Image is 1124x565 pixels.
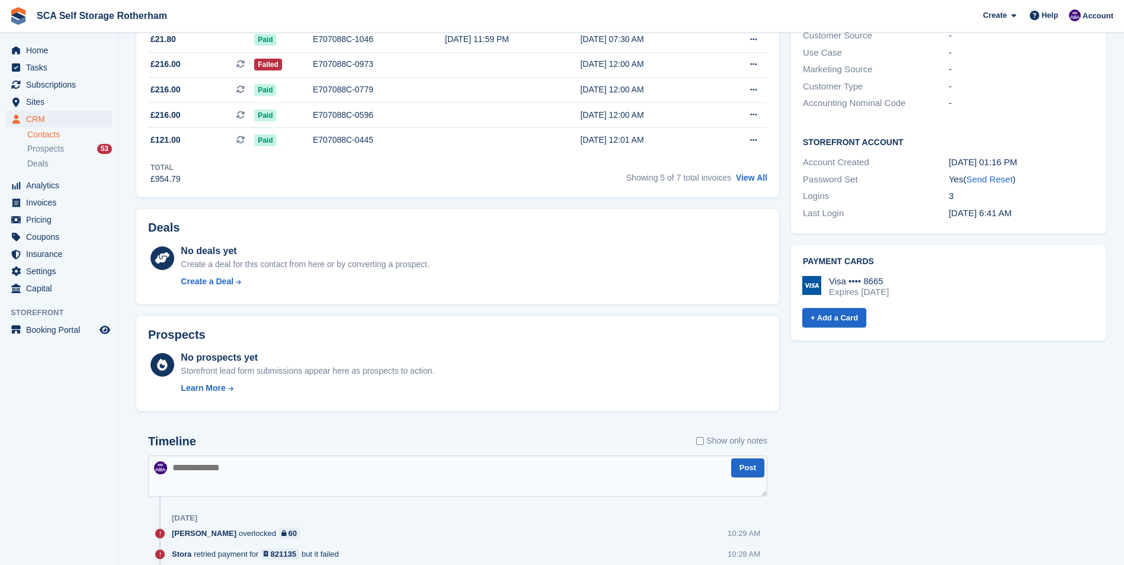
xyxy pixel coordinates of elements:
div: Logins [803,190,949,203]
span: Coupons [26,229,97,245]
div: 60 [289,528,297,539]
span: Analytics [26,177,97,194]
span: Settings [26,263,97,280]
h2: Payment cards [803,257,1094,267]
div: Visa •••• 8665 [829,276,889,287]
div: Expires [DATE] [829,287,889,297]
a: menu [6,76,112,93]
span: Prospects [27,143,64,155]
img: stora-icon-8386f47178a22dfd0bd8f6a31ec36ba5ce8667c1dd55bd0f319d3a0aa187defe.svg [9,7,27,25]
span: Paid [254,34,276,46]
button: Post [731,458,764,478]
span: Insurance [26,246,97,262]
div: Create a deal for this contact from here or by converting a prospect. [181,258,429,271]
div: Customer Type [803,80,949,94]
div: E707088C-0445 [313,134,445,146]
div: [DATE] 12:00 AM [580,109,715,121]
div: Use Case [803,46,949,60]
a: menu [6,211,112,228]
span: Booking Portal [26,322,97,338]
span: CRM [26,111,97,127]
div: [DATE] 12:01 AM [580,134,715,146]
span: Deals [27,158,49,169]
div: overlocked [172,528,306,539]
div: £954.79 [150,173,181,185]
div: E707088C-0596 [313,109,445,121]
h2: Timeline [148,435,196,448]
div: 10:28 AM [728,548,760,560]
a: Prospects 53 [27,143,112,155]
span: £121.00 [150,134,181,146]
span: Failed [254,59,282,70]
a: SCA Self Storage Rotherham [32,6,172,25]
span: Home [26,42,97,59]
div: Accounting Nominal Code [803,97,949,110]
div: Learn More [181,382,225,394]
div: Total [150,162,181,173]
div: [DATE] 07:30 AM [580,33,715,46]
div: Last Login [803,207,949,220]
a: menu [6,94,112,110]
span: £216.00 [150,109,181,121]
h2: Prospects [148,328,206,342]
div: [DATE] 12:00 AM [580,84,715,96]
div: [DATE] 01:16 PM [949,156,1094,169]
a: menu [6,59,112,76]
div: No prospects yet [181,351,434,365]
div: Marketing Source [803,63,949,76]
a: View All [736,173,767,182]
a: Preview store [98,323,112,337]
span: [PERSON_NAME] [172,528,236,539]
label: Show only notes [696,435,767,447]
span: Sites [26,94,97,110]
a: menu [6,280,112,297]
div: - [949,97,1094,110]
h2: Deals [148,221,180,235]
img: Visa Logo [802,276,821,295]
div: [DATE] 12:00 AM [580,58,715,70]
a: menu [6,177,112,194]
div: Password Set [803,173,949,187]
img: Kelly Neesham [154,461,167,474]
a: Deals [27,158,112,170]
a: 60 [278,528,300,539]
a: Contacts [27,129,112,140]
div: No deals yet [181,244,429,258]
div: - [949,63,1094,76]
time: 2025-06-08 05:41:21 UTC [949,208,1011,218]
span: Storefront [11,307,118,319]
div: - [949,80,1094,94]
span: Stora [172,548,191,560]
a: menu [6,246,112,262]
span: £21.80 [150,33,176,46]
a: menu [6,229,112,245]
span: Help [1042,9,1058,21]
div: Create a Deal [181,275,233,288]
a: Send Reset [966,174,1013,184]
span: ( ) [963,174,1016,184]
span: Paid [254,84,276,96]
span: Showing 5 of 7 total invoices [626,173,731,182]
div: E707088C-0779 [313,84,445,96]
div: E707088C-0973 [313,58,445,70]
div: Customer Source [803,29,949,43]
span: Pricing [26,211,97,228]
span: Paid [254,110,276,121]
div: 10:29 AM [728,528,760,539]
span: £216.00 [150,58,181,70]
span: Create [983,9,1007,21]
a: menu [6,263,112,280]
div: Storefront lead form submissions appear here as prospects to action. [181,365,434,377]
a: menu [6,322,112,338]
span: Account [1083,10,1113,22]
div: [DATE] 11:59 PM [445,33,580,46]
a: menu [6,194,112,211]
h2: Storefront Account [803,136,1094,147]
div: - [949,46,1094,60]
div: 821135 [271,548,296,560]
img: Kelly Neesham [1069,9,1081,21]
div: - [949,29,1094,43]
div: 53 [97,144,112,154]
span: Invoices [26,194,97,211]
a: Learn More [181,382,434,394]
